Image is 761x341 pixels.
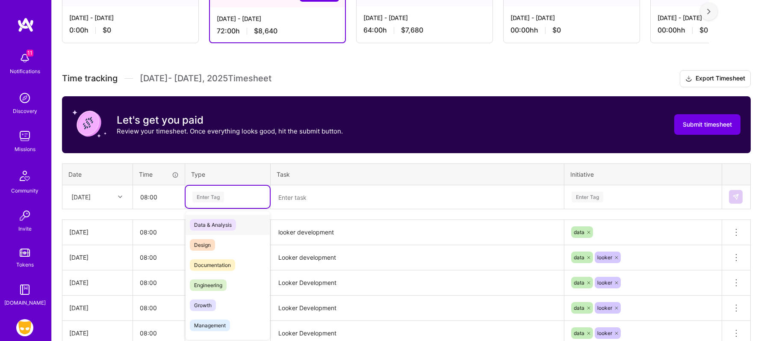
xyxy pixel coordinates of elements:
img: logo [17,17,34,33]
div: 0:00 h [69,26,192,35]
input: HH:MM [133,221,185,243]
div: [DATE] - [DATE] [363,13,486,22]
input: HH:MM [133,271,185,294]
div: [DATE] [69,253,126,262]
span: Data & Analysis [190,219,236,231]
h3: Let's get you paid [117,114,343,127]
div: 72:00 h [217,27,338,36]
div: [DATE] [71,193,91,202]
input: HH:MM [133,186,184,208]
div: Community [11,186,38,195]
span: looker [597,254,612,261]
div: [DATE] [69,303,126,312]
div: Notifications [10,67,40,76]
th: Task [271,163,564,185]
span: looker [597,330,612,336]
span: data [574,229,584,235]
div: [DATE] [69,329,126,338]
span: $7,680 [401,26,423,35]
i: icon Download [685,74,692,83]
span: looker [597,279,612,286]
span: data [574,254,584,261]
img: right [707,9,711,15]
span: [DATE] - [DATE] , 2025 Timesheet [140,73,271,84]
img: Submit [732,193,739,200]
img: guide book [16,281,33,298]
textarea: Looker Development [271,271,563,295]
textarea: looker development [271,221,563,244]
p: Review your timesheet. Once everything looks good, hit the submit button. [117,127,343,136]
div: Discovery [13,107,37,116]
img: bell [16,50,33,67]
img: discovery [16,89,33,107]
i: icon Chevron [118,195,122,199]
img: Community [15,166,35,186]
img: tokens [20,249,30,257]
div: [DATE] - [DATE] [217,14,338,23]
span: 11 [27,50,33,56]
span: Documentation [190,259,235,271]
div: [DOMAIN_NAME] [4,298,46,307]
div: [DATE] [69,228,126,237]
img: Invite [16,207,33,224]
span: $0 [552,26,561,35]
div: Enter Tag [572,190,603,204]
span: $0 [103,26,111,35]
div: [DATE] - [DATE] [69,13,192,22]
button: Export Timesheet [680,70,751,87]
span: Design [190,239,215,251]
div: [DATE] - [DATE] [510,13,633,22]
img: Grindr: Data + FE + CyberSecurity + QA [16,319,33,336]
th: Type [185,163,271,185]
a: Grindr: Data + FE + CyberSecurity + QA [14,319,35,336]
span: Submit timesheet [683,120,732,129]
span: Management [190,320,230,331]
input: HH:MM [133,246,185,269]
div: Initiative [570,170,716,179]
span: Time tracking [62,73,118,84]
div: 64:00 h [363,26,486,35]
span: $0 [699,26,708,35]
span: Engineering [190,279,227,291]
textarea: Looker Development [271,297,563,320]
div: 00:00h h [510,26,633,35]
textarea: Looker development [271,246,563,270]
span: data [574,279,584,286]
th: Date [62,163,133,185]
img: teamwork [16,128,33,145]
div: Invite [18,224,32,233]
div: Time [139,170,179,179]
span: $8,640 [254,27,277,36]
div: [DATE] [69,278,126,287]
div: Missions [15,145,35,154]
input: HH:MM [133,297,185,319]
img: coin [72,107,106,141]
span: data [574,305,584,311]
span: data [574,330,584,336]
span: looker [597,305,612,311]
div: Enter Tag [192,190,224,204]
button: Submit timesheet [674,114,740,135]
div: Tokens [16,260,34,269]
span: Growth [190,299,216,311]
